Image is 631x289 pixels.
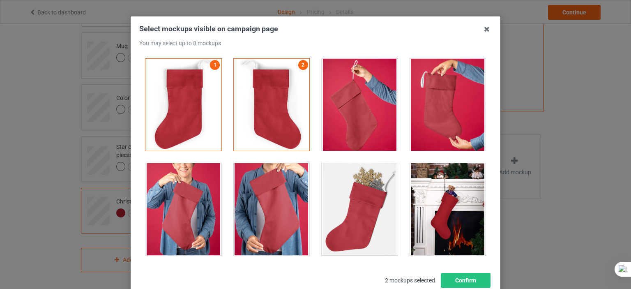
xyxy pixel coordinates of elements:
[210,60,220,70] a: 1
[298,60,308,70] a: 2
[139,40,221,46] span: You may select up to 8 mockups
[441,273,491,288] button: Confirm
[139,24,278,33] span: Select mockups visible on campaign page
